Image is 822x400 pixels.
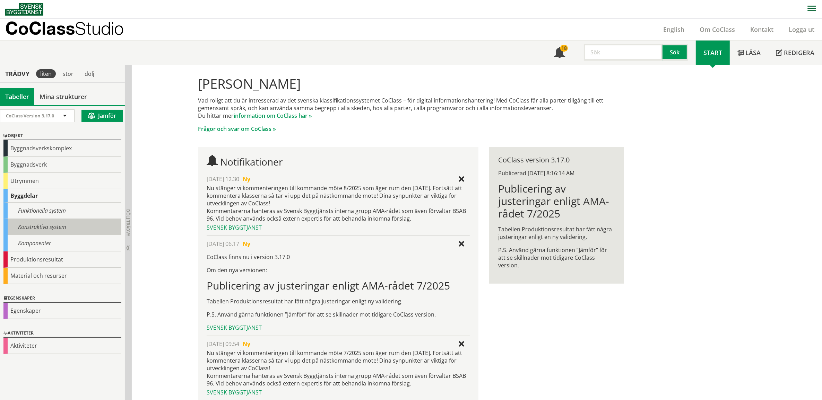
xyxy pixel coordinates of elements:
[207,253,470,261] p: CoClass finns nu i version 3.17.0
[768,41,822,65] a: Redigera
[234,112,312,119] a: information om CoClass här »
[207,240,239,248] span: [DATE] 06.17
[663,44,688,61] button: Sök
[3,329,121,338] div: Aktiviteter
[3,157,121,173] div: Byggnadsverk
[3,338,121,354] div: Aktiviteter
[554,48,565,59] span: Notifikationer
[498,169,615,177] div: Publicerad [DATE] 8:16:14 AM
[75,18,124,38] span: Studio
[781,25,822,34] a: Logga ut
[125,209,131,236] span: Dölj trädvy
[3,219,121,235] div: Konstruktiva system
[207,224,470,231] div: Svensk Byggtjänst
[220,155,283,168] span: Notifikationer
[560,45,568,52] div: 18
[498,183,615,220] h1: Publicering av justeringar enligt AMA-rådet 7/2025
[3,303,121,319] div: Egenskaper
[3,173,121,189] div: Utrymmen
[3,203,121,219] div: Funktionella system
[1,70,33,78] div: Trädvy
[59,69,78,78] div: stor
[243,175,250,183] span: Ny
[243,240,250,248] span: Ny
[81,110,123,122] button: Jämför
[207,184,470,222] div: Nu stänger vi kommenteringen till kommande möte 8/2025 som äger rum den [DATE]. Fortsätt att komm...
[730,41,768,65] a: Läsa
[546,41,573,65] a: 18
[3,235,121,251] div: Komponenter
[198,76,624,91] h1: [PERSON_NAME]
[3,294,121,303] div: Egenskaper
[207,349,470,387] div: Nu stänger vi kommenteringen till kommande möte 7/2025 som äger rum den [DATE]. Fortsätt att komm...
[696,41,730,65] a: Start
[207,297,470,305] p: Tabellen Produktionsresultat har fått några justeringar enligt ny validering.
[5,24,124,32] p: CoClass
[6,113,54,119] span: CoClass Version 3.17.0
[198,97,624,119] p: Vad roligt att du är intresserad av det svenska klassifikationssystemet CoClass – för digital inf...
[5,19,139,40] a: CoClassStudio
[5,3,43,16] img: Svensk Byggtjänst
[703,48,722,57] span: Start
[498,156,615,164] div: CoClass version 3.17.0
[207,279,470,292] h1: Publicering av justeringar enligt AMA-rådet 7/2025
[3,251,121,268] div: Produktionsresultat
[656,25,692,34] a: English
[198,125,276,133] a: Frågor och svar om CoClass »
[243,340,250,348] span: Ny
[784,48,814,57] span: Redigera
[584,44,663,61] input: Sök
[3,268,121,284] div: Material och resurser
[3,132,121,140] div: Objekt
[207,340,239,348] span: [DATE] 09.54
[207,311,470,318] p: P.S. Använd gärna funktionen ”Jämför” för att se skillnader mot tidigare CoClass version.
[207,389,470,396] div: Svensk Byggtjänst
[207,324,470,331] div: Svensk Byggtjänst
[34,88,92,105] a: Mina strukturer
[743,25,781,34] a: Kontakt
[207,266,470,274] p: Om den nya versionen:
[3,189,121,203] div: Byggdelar
[692,25,743,34] a: Om CoClass
[745,48,761,57] span: Läsa
[498,225,615,241] p: Tabellen Produktionsresultat har fått några justeringar enligt en ny validering.
[80,69,98,78] div: dölj
[36,69,56,78] div: liten
[207,175,239,183] span: [DATE] 12.30
[3,140,121,157] div: Byggnadsverkskomplex
[498,246,615,269] p: P.S. Använd gärna funktionen ”Jämför” för att se skillnader mot tidigare CoClass version.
